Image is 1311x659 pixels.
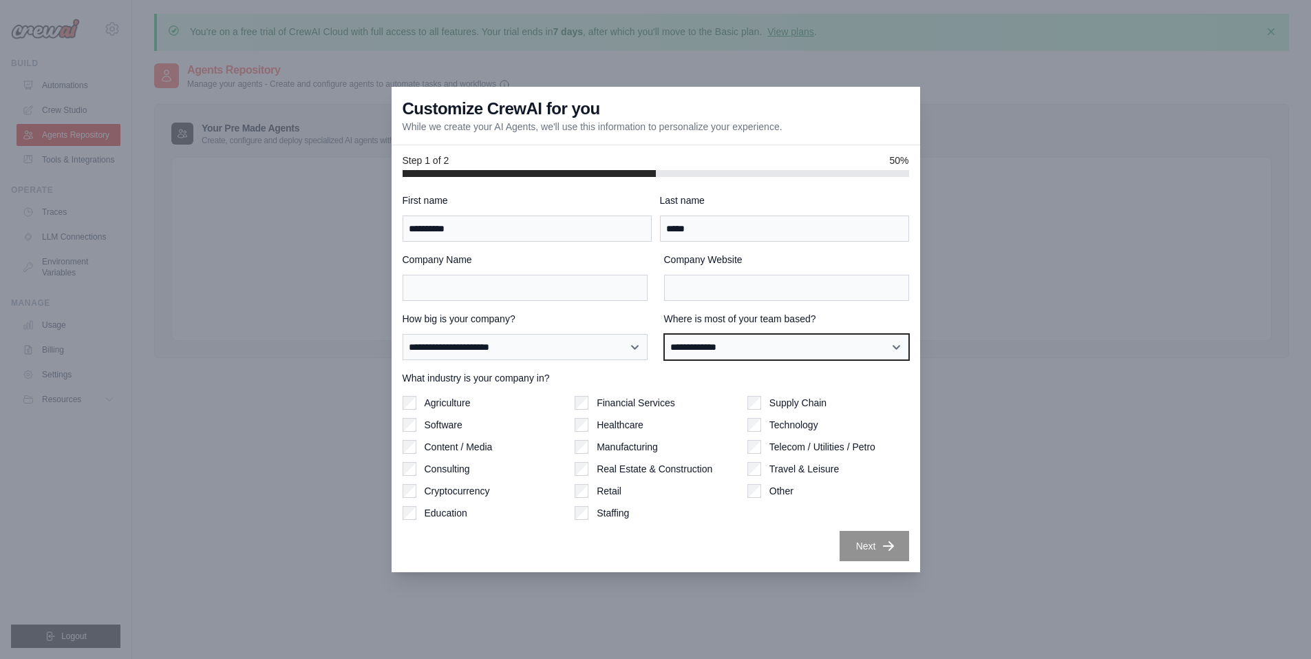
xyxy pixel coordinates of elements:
[660,193,909,207] label: Last name
[403,193,652,207] label: First name
[664,253,909,266] label: Company Website
[403,253,648,266] label: Company Name
[769,484,793,498] label: Other
[889,154,908,167] span: 50%
[425,440,493,454] label: Content / Media
[769,396,827,410] label: Supply Chain
[403,98,600,120] h3: Customize CrewAI for you
[403,154,449,167] span: Step 1 of 2
[425,462,470,476] label: Consulting
[403,312,648,326] label: How big is your company?
[840,531,909,561] button: Next
[597,484,621,498] label: Retail
[403,371,909,385] label: What industry is your company in?
[769,462,839,476] label: Travel & Leisure
[597,440,658,454] label: Manufacturing
[597,396,675,410] label: Financial Services
[403,120,782,134] p: While we create your AI Agents, we'll use this information to personalize your experience.
[597,462,712,476] label: Real Estate & Construction
[597,418,643,432] label: Healthcare
[769,440,875,454] label: Telecom / Utilities / Petro
[664,312,909,326] label: Where is most of your team based?
[597,506,629,520] label: Staffing
[769,418,818,432] label: Technology
[425,506,467,520] label: Education
[425,418,462,432] label: Software
[425,396,471,410] label: Agriculture
[425,484,490,498] label: Cryptocurrency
